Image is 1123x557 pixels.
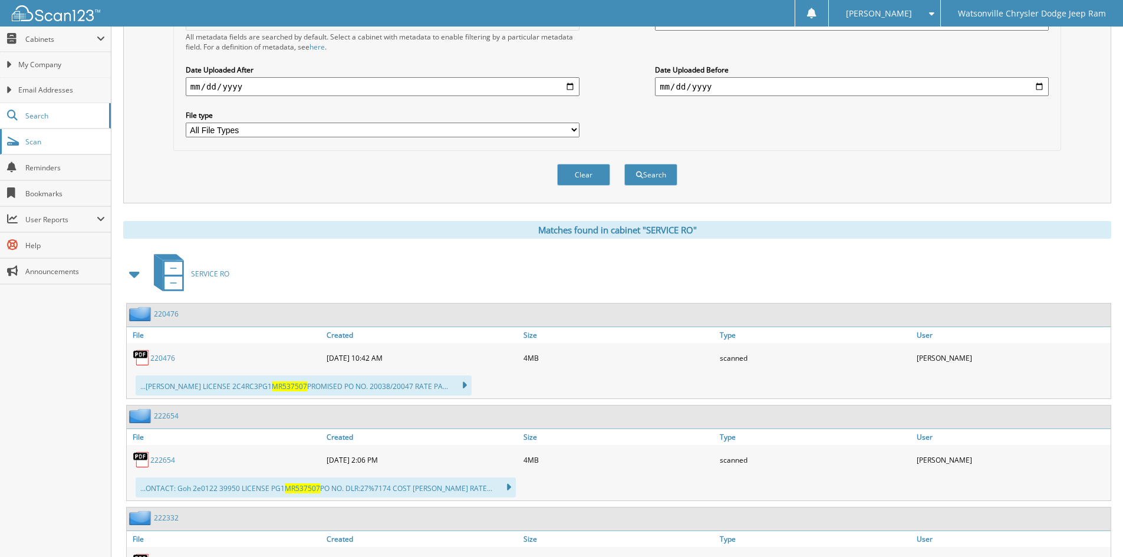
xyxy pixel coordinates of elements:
a: User [914,531,1111,547]
span: Email Addresses [18,85,105,95]
span: Cabinets [25,34,97,44]
a: Created [324,429,521,445]
img: PDF.png [133,349,150,367]
label: Date Uploaded Before [655,65,1049,75]
div: 4MB [521,448,717,472]
a: Created [324,327,521,343]
div: scanned [717,346,914,370]
span: SERVICE RO [191,269,229,279]
a: Size [521,327,717,343]
img: scan123-logo-white.svg [12,5,100,21]
a: Size [521,531,717,547]
label: File type [186,110,579,120]
img: folder2.png [129,306,154,321]
a: 222654 [150,455,175,465]
a: File [127,531,324,547]
div: scanned [717,448,914,472]
a: 222332 [154,513,179,523]
a: Type [717,429,914,445]
a: Size [521,429,717,445]
span: [PERSON_NAME] [846,10,912,17]
input: start [186,77,579,96]
a: Type [717,327,914,343]
span: Watsonville Chrysler Dodge Jeep Ram [958,10,1106,17]
a: 220476 [154,309,179,319]
label: Date Uploaded After [186,65,579,75]
a: here [309,42,325,52]
input: end [655,77,1049,96]
iframe: Chat Widget [1064,500,1123,557]
span: Help [25,240,105,251]
span: Scan [25,137,105,147]
span: User Reports [25,215,97,225]
span: Search [25,111,103,121]
img: folder2.png [129,510,154,525]
a: 220476 [150,353,175,363]
span: Announcements [25,266,105,276]
div: Matches found in cabinet "SERVICE RO" [123,221,1111,239]
span: MR537507 [285,483,320,493]
a: Created [324,531,521,547]
div: [PERSON_NAME] [914,448,1111,472]
a: User [914,327,1111,343]
div: ...[PERSON_NAME] LICENSE 2C4RC3PG1 PROMISED PO NO. 20038/20047 RATE PA... [136,375,472,395]
img: PDF.png [133,451,150,469]
button: Search [624,164,677,186]
img: folder2.png [129,408,154,423]
div: [DATE] 2:06 PM [324,448,521,472]
span: Reminders [25,163,105,173]
a: File [127,327,324,343]
a: SERVICE RO [147,251,229,297]
div: [PERSON_NAME] [914,346,1111,370]
button: Clear [557,164,610,186]
div: All metadata fields are searched by default. Select a cabinet with metadata to enable filtering b... [186,32,579,52]
span: MR537507 [272,381,307,391]
a: File [127,429,324,445]
div: ...ONTACT: Goh 2e0122 39950 LICENSE PG1 PO NO. DLR:27%7174 COST [PERSON_NAME] RATE... [136,477,516,497]
div: [DATE] 10:42 AM [324,346,521,370]
span: My Company [18,60,105,70]
a: Type [717,531,914,547]
a: User [914,429,1111,445]
div: 4MB [521,346,717,370]
a: 222654 [154,411,179,421]
span: Bookmarks [25,189,105,199]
